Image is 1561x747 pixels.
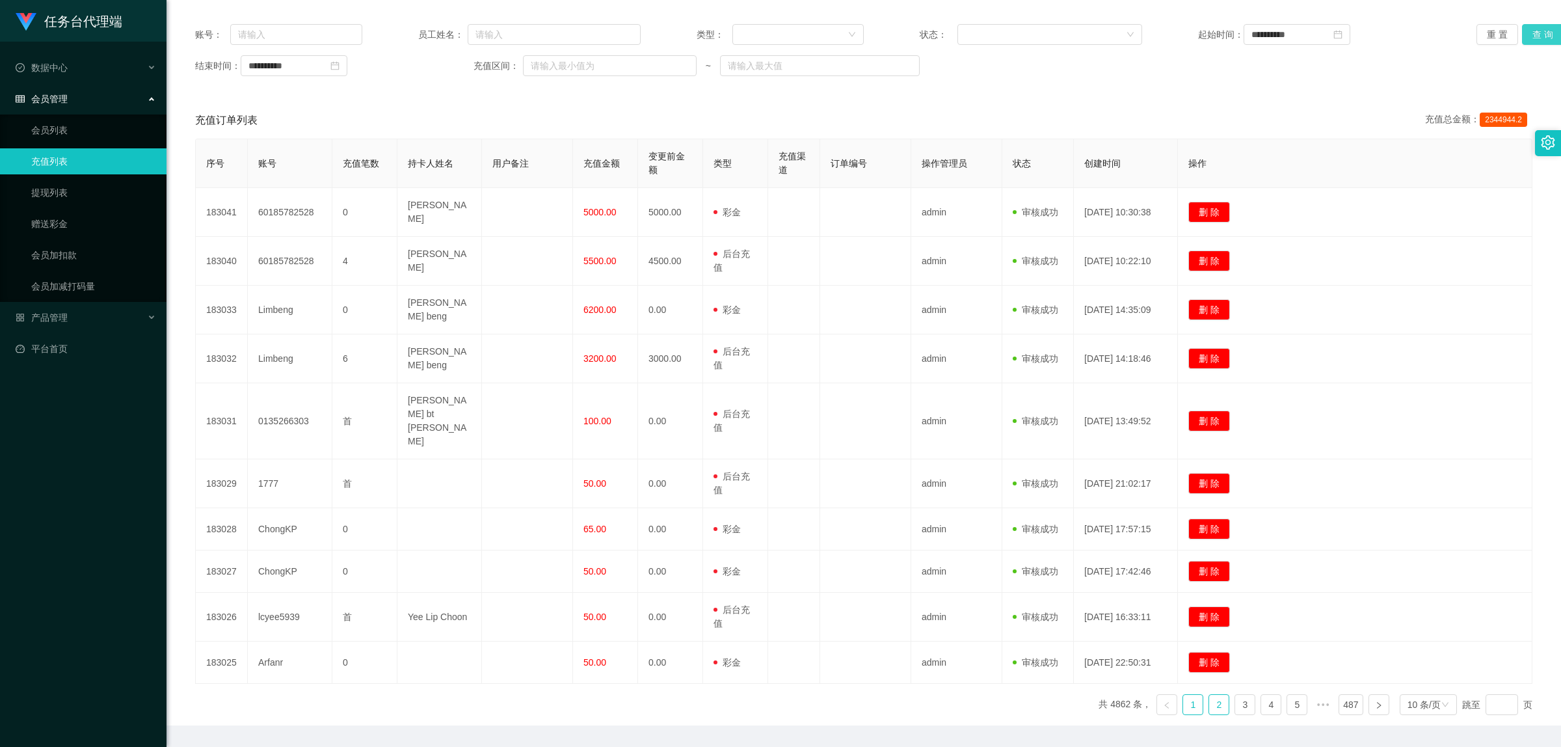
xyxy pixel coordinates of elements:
td: 4 [332,237,397,286]
a: 赠送彩金 [31,211,156,237]
td: 4500.00 [638,237,703,286]
td: 0.00 [638,593,703,642]
td: 1777 [248,459,332,508]
input: 请输入 [468,24,641,45]
td: [DATE] 10:30:38 [1074,188,1178,237]
span: 产品管理 [16,312,68,323]
td: ChongKP [248,508,332,550]
td: [DATE] 16:33:11 [1074,593,1178,642]
a: 487 [1339,695,1362,714]
button: 重 置 [1476,24,1518,45]
span: 后台充值 [714,249,750,273]
td: 183026 [196,593,248,642]
a: 4 [1261,695,1281,714]
span: 65.00 [583,524,606,534]
td: admin [911,188,1002,237]
td: ChongKP [248,550,332,593]
span: 订单编号 [831,158,867,169]
i: 图标: calendar [1333,30,1342,39]
td: [DATE] 10:22:10 [1074,237,1178,286]
td: 5000.00 [638,188,703,237]
td: [DATE] 17:42:46 [1074,550,1178,593]
span: 审核成功 [1013,256,1058,266]
td: admin [911,459,1002,508]
li: 4 [1261,694,1281,715]
td: 首 [332,383,397,459]
span: 充值笔数 [343,158,379,169]
td: [PERSON_NAME] [397,188,482,237]
button: 删 除 [1188,348,1230,369]
span: 审核成功 [1013,207,1058,217]
span: 彩金 [714,524,741,534]
button: 删 除 [1188,473,1230,494]
td: Yee Lip Choon [397,593,482,642]
td: 0.00 [638,550,703,593]
div: 跳至 页 [1462,694,1532,715]
td: 183033 [196,286,248,334]
span: 5000.00 [583,207,617,217]
a: 提现列表 [31,180,156,206]
span: 审核成功 [1013,657,1058,668]
img: logo.9652507e.png [16,13,36,31]
td: [DATE] 14:18:46 [1074,334,1178,383]
input: 请输入 [230,24,362,45]
td: 首 [332,593,397,642]
span: 账号 [258,158,276,169]
td: 0.00 [638,286,703,334]
td: 60185782528 [248,237,332,286]
h1: 任务台代理端 [44,1,122,42]
i: 图标: down [1127,31,1134,40]
span: 账号： [195,28,230,42]
i: 图标: table [16,94,25,103]
span: 彩金 [714,566,741,577]
td: Arfanr [248,642,332,684]
td: 首 [332,459,397,508]
span: 操作管理员 [922,158,967,169]
button: 删 除 [1188,299,1230,320]
td: 183029 [196,459,248,508]
td: admin [911,642,1002,684]
span: 结束时间： [195,59,241,73]
i: 图标: down [848,31,856,40]
span: 后台充值 [714,471,750,495]
td: [PERSON_NAME] [397,237,482,286]
span: 5500.00 [583,256,617,266]
td: 3000.00 [638,334,703,383]
span: 类型 [714,158,732,169]
a: 充值列表 [31,148,156,174]
td: admin [911,334,1002,383]
td: [DATE] 22:50:31 [1074,642,1178,684]
i: 图标: down [1441,701,1449,710]
span: 后台充值 [714,409,750,433]
td: admin [911,593,1002,642]
span: 后台充值 [714,346,750,370]
td: 183031 [196,383,248,459]
td: admin [911,508,1002,550]
span: ••• [1313,694,1333,715]
td: Limbeng [248,286,332,334]
td: admin [911,286,1002,334]
button: 删 除 [1188,606,1230,627]
a: 5 [1287,695,1307,714]
input: 请输入最小值为 [523,55,697,76]
td: admin [911,550,1002,593]
td: 183032 [196,334,248,383]
td: 0 [332,508,397,550]
td: [DATE] 17:57:15 [1074,508,1178,550]
a: 会员列表 [31,117,156,143]
a: 1 [1183,695,1203,714]
span: 50.00 [583,612,606,622]
a: 会员加扣款 [31,242,156,268]
td: Limbeng [248,334,332,383]
td: 0135266303 [248,383,332,459]
span: 后台充值 [714,604,750,629]
span: 起始时间： [1198,28,1244,42]
span: 审核成功 [1013,612,1058,622]
i: 图标: calendar [330,61,340,70]
td: 6 [332,334,397,383]
span: 用户备注 [492,158,529,169]
button: 删 除 [1188,411,1230,431]
button: 删 除 [1188,251,1230,271]
i: 图标: check-circle-o [16,63,25,72]
a: 会员加减打码量 [31,273,156,299]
